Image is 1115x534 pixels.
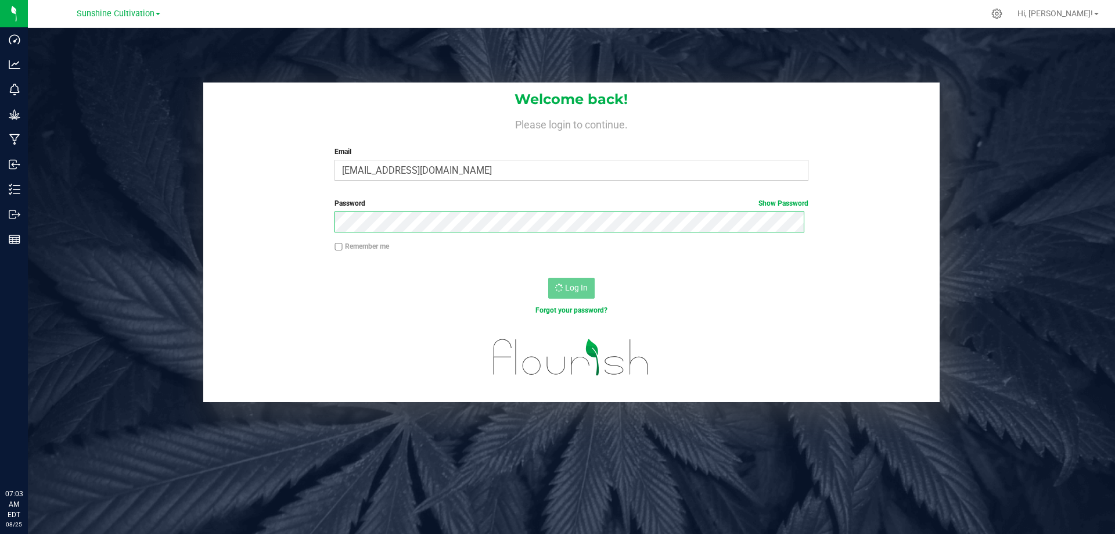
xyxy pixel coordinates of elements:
[9,184,20,195] inline-svg: Inventory
[479,328,663,387] img: flourish_logo.svg
[5,489,23,520] p: 07:03 AM EDT
[758,199,808,207] a: Show Password
[9,134,20,145] inline-svg: Manufacturing
[334,241,389,252] label: Remember me
[9,234,20,245] inline-svg: Reports
[535,306,607,314] a: Forgot your password?
[77,9,154,19] span: Sunshine Cultivation
[9,109,20,120] inline-svg: Grow
[334,146,808,157] label: Email
[5,520,23,529] p: 08/25
[203,116,940,130] h4: Please login to continue.
[9,84,20,95] inline-svg: Monitoring
[334,243,343,251] input: Remember me
[334,199,365,207] span: Password
[9,34,20,45] inline-svg: Dashboard
[9,159,20,170] inline-svg: Inbound
[9,59,20,70] inline-svg: Analytics
[203,92,940,107] h1: Welcome back!
[1017,9,1093,18] span: Hi, [PERSON_NAME]!
[565,283,588,292] span: Log In
[990,8,1004,19] div: Manage settings
[34,439,48,453] iframe: Resource center unread badge
[9,209,20,220] inline-svg: Outbound
[548,278,595,299] button: Log In
[12,441,46,476] iframe: Resource center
